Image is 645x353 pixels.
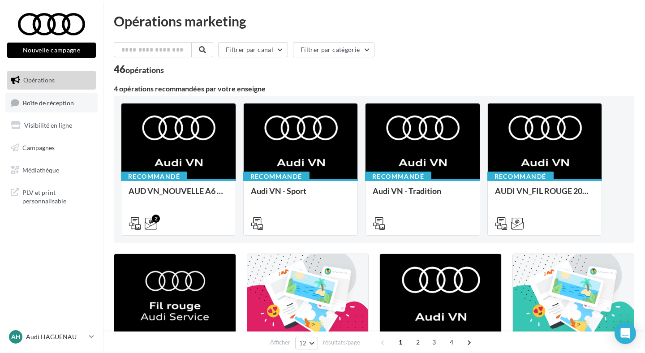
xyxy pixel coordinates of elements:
[22,166,59,173] span: Médiathèque
[615,323,636,344] div: Open Intercom Messenger
[218,42,288,57] button: Filtrer par canal
[125,66,164,74] div: opérations
[373,186,473,204] div: Audi VN - Tradition
[24,121,72,129] span: Visibilité en ligne
[487,172,554,181] div: Recommandé
[251,186,351,204] div: Audi VN - Sport
[114,14,634,28] div: Opérations marketing
[23,76,55,84] span: Opérations
[23,99,74,106] span: Boîte de réception
[114,85,634,92] div: 4 opérations recommandées par votre enseigne
[5,71,98,90] a: Opérations
[26,332,86,341] p: Audi HAGUENAU
[7,43,96,58] button: Nouvelle campagne
[393,335,408,349] span: 1
[365,172,431,181] div: Recommandé
[5,93,98,112] a: Boîte de réception
[11,332,21,341] span: AH
[295,337,318,349] button: 12
[5,161,98,180] a: Médiathèque
[5,183,98,209] a: PLV et print personnalisable
[270,338,290,347] span: Afficher
[495,186,595,204] div: AUDI VN_FIL ROUGE 2025 - A1, Q2, Q3, Q5 et Q4 e-tron
[5,138,98,157] a: Campagnes
[22,186,92,206] span: PLV et print personnalisable
[411,335,425,349] span: 2
[152,215,160,223] div: 2
[293,42,374,57] button: Filtrer par catégorie
[5,116,98,135] a: Visibilité en ligne
[22,144,55,151] span: Campagnes
[114,65,164,74] div: 46
[323,338,360,347] span: résultats/page
[427,335,441,349] span: 3
[243,172,310,181] div: Recommandé
[444,335,459,349] span: 4
[299,340,307,347] span: 12
[7,328,96,345] a: AH Audi HAGUENAU
[121,172,187,181] div: Recommandé
[129,186,228,204] div: AUD VN_NOUVELLE A6 e-tron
